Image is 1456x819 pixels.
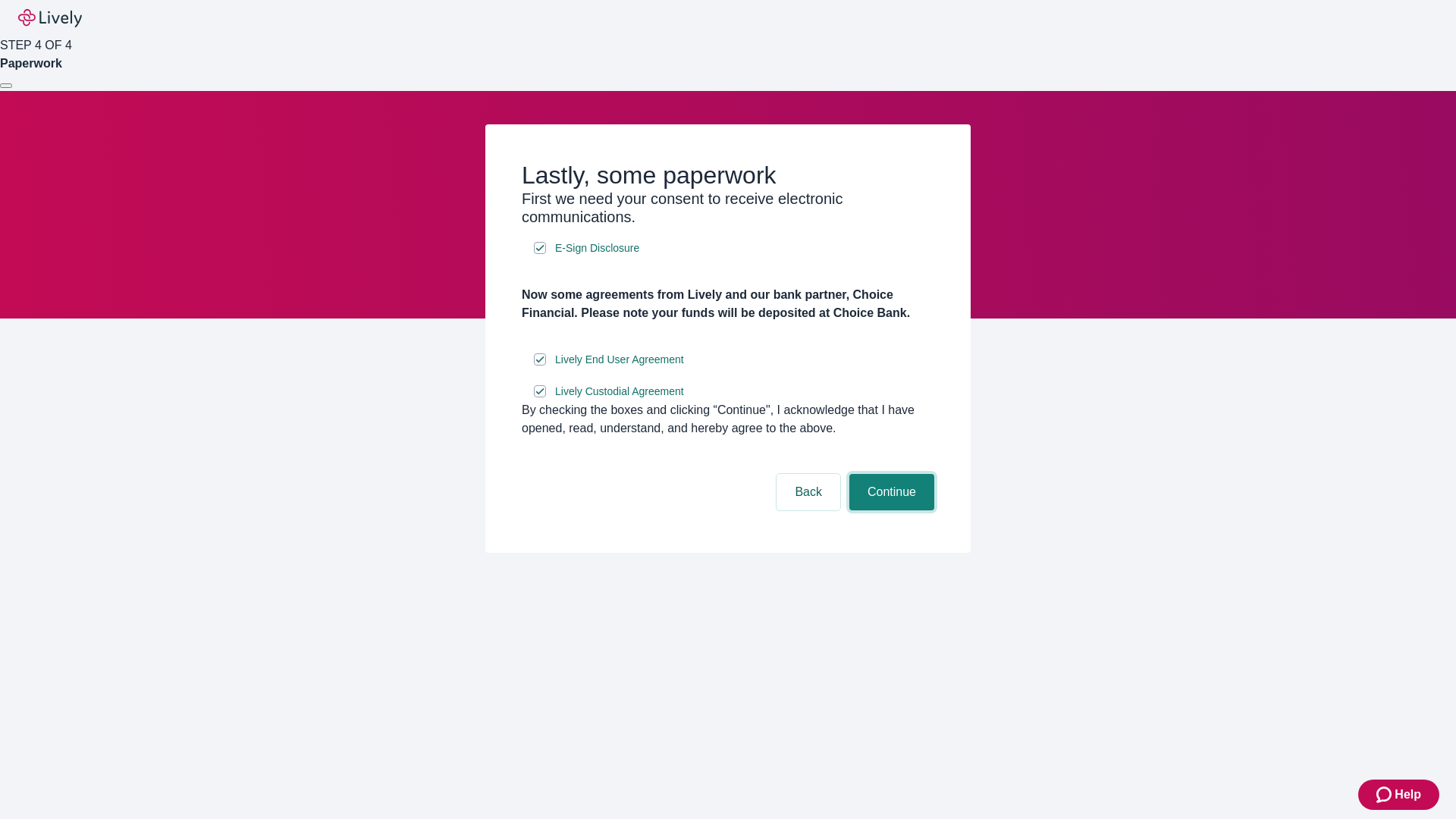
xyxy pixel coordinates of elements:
button: Back [777,474,840,510]
h4: Now some agreements from Lively and our bank partner, Choice Financial. Please note your funds wi... [522,286,934,322]
svg: Zendesk support icon [1376,786,1395,804]
h3: First we need your consent to receive electronic communications. [522,190,934,226]
a: e-sign disclosure document [552,239,642,258]
a: e-sign disclosure document [552,350,687,369]
h2: Lastly, some paperwork [522,161,934,190]
button: Continue [849,474,934,510]
span: Lively Custodial Agreement [555,384,684,400]
a: e-sign disclosure document [552,382,687,401]
button: Zendesk support iconHelp [1358,780,1439,810]
span: Lively End User Agreement [555,352,684,368]
div: By checking the boxes and clicking “Continue", I acknowledge that I have opened, read, understand... [522,401,934,438]
span: Help [1395,786,1421,804]
span: E-Sign Disclosure [555,240,639,256]
img: Lively [18,9,82,27]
